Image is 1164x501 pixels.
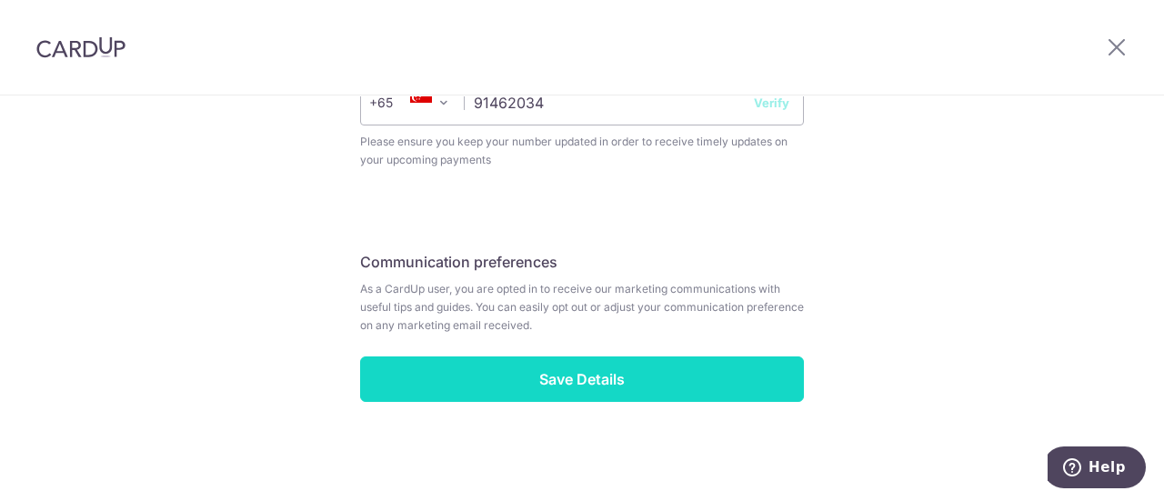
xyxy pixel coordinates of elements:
[369,92,418,114] span: +65
[375,92,418,114] span: +65
[36,36,125,58] img: CardUp
[360,133,804,169] span: Please ensure you keep your number updated in order to receive timely updates on your upcoming pa...
[360,251,804,273] h5: Communication preferences
[360,356,804,402] input: Save Details
[754,94,789,112] button: Verify
[360,280,804,335] span: As a CardUp user, you are opted in to receive our marketing communications with useful tips and g...
[1048,446,1146,492] iframe: Opens a widget where you can find more information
